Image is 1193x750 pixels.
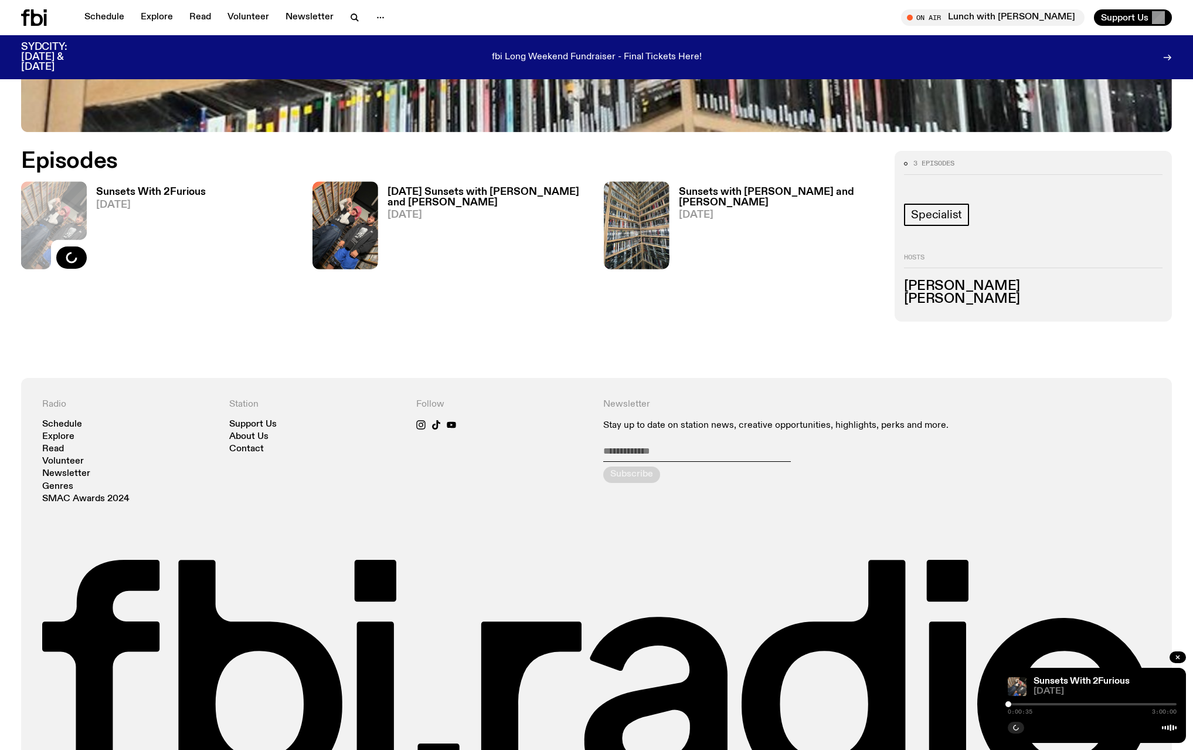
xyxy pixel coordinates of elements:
h3: [DATE] Sunsets with [PERSON_NAME] and [PERSON_NAME] [388,187,590,207]
span: Support Us [1101,12,1148,23]
span: [DATE] [388,210,590,220]
a: Explore [134,9,180,26]
a: Schedule [77,9,131,26]
a: Sunsets With 2Furious [1034,677,1130,686]
h2: Hosts [904,254,1163,268]
p: fbi Long Weekend Fundraiser - Final Tickets Here! [492,52,702,63]
h4: Station [229,399,402,410]
span: Specialist [911,208,962,221]
h2: Episodes [21,151,784,172]
a: Explore [42,433,74,441]
a: Schedule [42,420,82,429]
button: On AirLunch with [PERSON_NAME] [901,9,1085,26]
h3: Sunsets with [PERSON_NAME] and [PERSON_NAME] [679,187,881,207]
h3: SYDCITY: [DATE] & [DATE] [21,42,96,72]
a: Newsletter [42,469,90,478]
a: Volunteer [42,457,84,466]
h4: Follow [416,399,589,410]
a: SMAC Awards 2024 [42,495,130,504]
span: [DATE] [679,210,881,220]
a: Sunsets with [PERSON_NAME] and [PERSON_NAME][DATE] [669,187,881,269]
h4: Radio [42,399,215,410]
a: Newsletter [278,9,341,26]
a: Sunsets With 2Furious[DATE] [87,187,206,269]
span: 3:00:00 [1152,709,1177,715]
a: Read [42,445,64,454]
span: 0:00:35 [1008,709,1032,715]
button: Support Us [1094,9,1172,26]
p: Stay up to date on station news, creative opportunities, highlights, perks and more. [603,420,963,431]
a: [DATE] Sunsets with [PERSON_NAME] and [PERSON_NAME][DATE] [378,187,590,269]
a: Volunteer [220,9,276,26]
h3: [PERSON_NAME] [904,280,1163,293]
h4: Newsletter [603,399,963,410]
a: Read [182,9,218,26]
button: Subscribe [603,467,660,483]
a: Contact [229,445,264,454]
span: [DATE] [96,200,206,210]
h3: [PERSON_NAME] [904,293,1163,306]
a: Support Us [229,420,277,429]
span: 3 episodes [913,160,954,167]
h3: Sunsets With 2Furious [96,187,206,197]
span: [DATE] [1034,687,1177,696]
img: A corner shot of the fbi music library [604,181,669,269]
a: Genres [42,482,73,491]
a: Specialist [904,204,969,226]
a: About Us [229,433,268,441]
